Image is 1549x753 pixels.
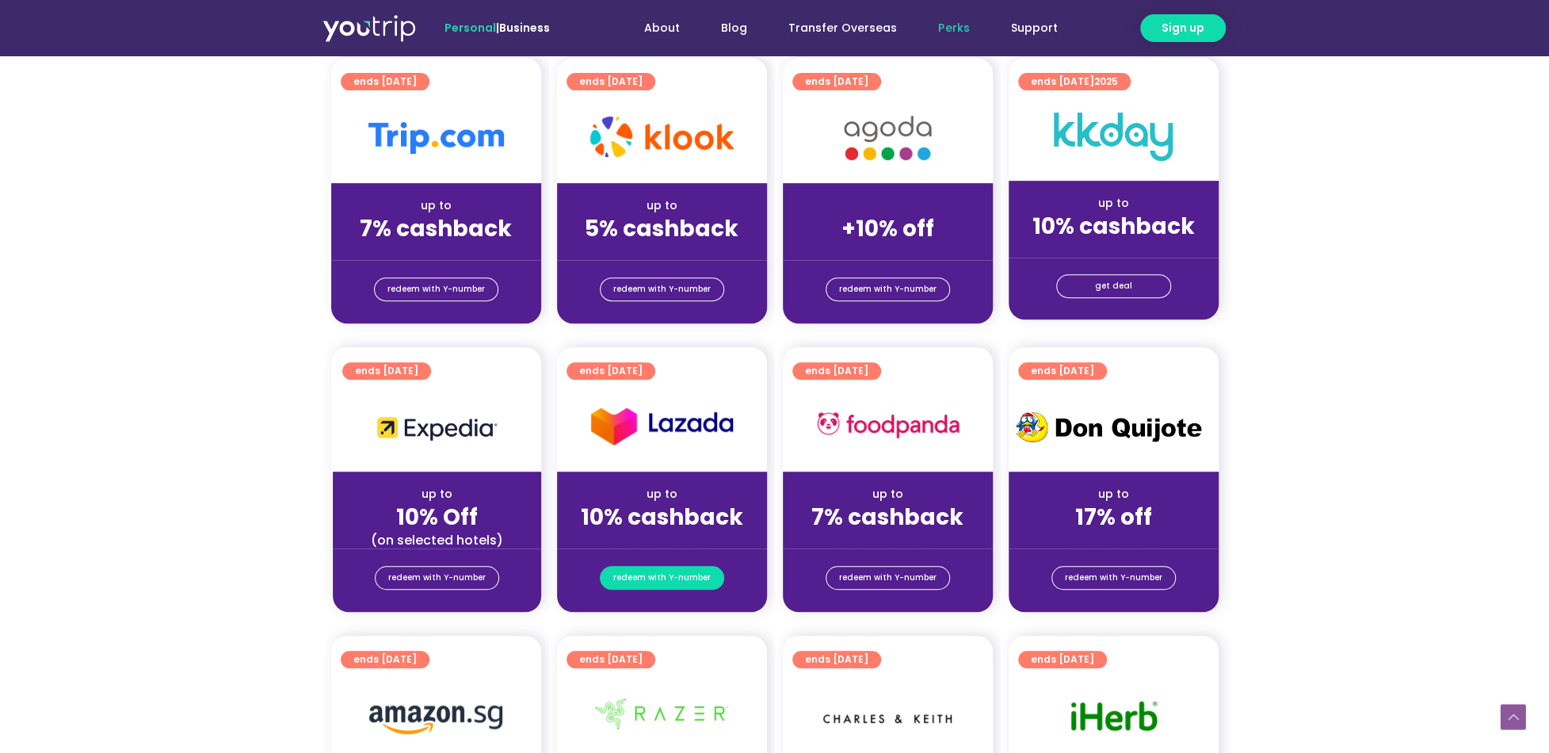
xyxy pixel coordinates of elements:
span: Sign up [1162,20,1204,36]
a: ends [DATE] [567,651,655,668]
span: redeem with Y-number [388,567,486,589]
span: ends [DATE] [353,651,417,668]
div: up to [345,486,528,503]
a: ends [DATE] [1018,651,1107,668]
a: ends [DATE] [792,362,881,380]
a: get deal [1056,274,1171,298]
a: Business [499,20,550,36]
a: ends [DATE] [792,73,881,90]
a: Transfer Overseas [768,13,918,43]
span: redeem with Y-number [613,278,711,300]
span: get deal [1095,275,1132,297]
a: redeem with Y-number [374,277,498,301]
div: (for stays only) [1021,532,1206,549]
a: redeem with Y-number [600,277,724,301]
span: | [444,20,550,36]
div: up to [795,486,980,503]
a: redeem with Y-number [375,566,499,590]
a: Sign up [1140,14,1226,42]
a: ends [DATE] [567,73,655,90]
div: (for stays only) [570,532,754,549]
a: Blog [700,13,768,43]
div: up to [1021,486,1206,503]
div: up to [570,486,754,503]
a: ends [DATE] [341,73,429,90]
div: up to [344,197,528,214]
a: redeem with Y-number [600,566,724,590]
strong: 10% cashback [581,502,743,533]
a: ends [DATE] [1018,362,1107,380]
div: up to [1021,195,1206,212]
span: ends [DATE] [1031,73,1118,90]
a: redeem with Y-number [826,277,950,301]
strong: +10% off [841,213,934,244]
a: ends [DATE] [792,651,881,668]
span: ends [DATE] [579,73,643,90]
span: ends [DATE] [805,73,868,90]
strong: 10% cashback [1032,211,1195,242]
div: (for stays only) [795,243,980,260]
strong: 10% Off [396,502,478,533]
span: ends [DATE] [353,73,417,90]
span: Personal [444,20,496,36]
div: (for stays only) [795,532,980,549]
a: ends [DATE] [341,651,429,668]
div: (on selected hotels) [345,532,528,549]
span: ends [DATE] [1031,362,1094,380]
span: ends [DATE] [355,362,418,380]
span: redeem with Y-number [839,278,937,300]
span: ends [DATE] [579,651,643,668]
span: redeem with Y-number [1065,567,1162,589]
a: redeem with Y-number [826,566,950,590]
nav: Menu [593,13,1078,43]
a: Support [990,13,1078,43]
span: redeem with Y-number [387,278,485,300]
div: (for stays only) [570,243,754,260]
strong: 5% cashback [585,213,738,244]
a: redeem with Y-number [1051,566,1176,590]
div: (for stays only) [1021,241,1206,258]
strong: 7% cashback [811,502,963,533]
span: ends [DATE] [579,362,643,380]
a: ends [DATE]2025 [1018,73,1131,90]
div: (for stays only) [344,243,528,260]
span: redeem with Y-number [613,567,711,589]
span: ends [DATE] [805,651,868,668]
a: ends [DATE] [567,362,655,380]
span: up to [873,197,902,213]
span: ends [DATE] [805,362,868,380]
span: 2025 [1094,75,1118,88]
a: Perks [918,13,990,43]
span: redeem with Y-number [839,567,937,589]
span: ends [DATE] [1031,651,1094,668]
strong: 7% cashback [360,213,512,244]
strong: 17% off [1075,502,1152,533]
a: About [624,13,700,43]
div: up to [570,197,754,214]
a: ends [DATE] [342,362,431,380]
